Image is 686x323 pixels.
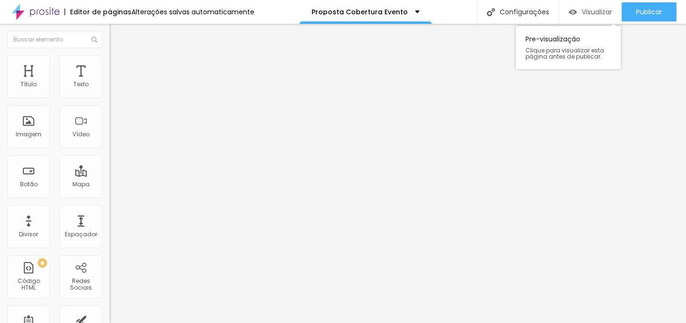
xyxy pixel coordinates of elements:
div: Redes Sociais [62,278,100,292]
div: Editor de páginas [64,9,131,15]
div: Texto [73,81,89,88]
span: Visualizar [582,8,612,16]
button: Visualizar [559,2,622,21]
input: Buscar elemento [7,31,102,48]
button: Publicar [622,2,676,21]
div: Alterações salvas automaticamente [131,9,254,15]
div: Código HTML [10,278,47,292]
span: Clique para visualizar esta página antes de publicar. [525,47,611,60]
img: view-1.svg [569,8,577,16]
span: Publicar [636,8,662,16]
img: Icone [91,37,97,42]
div: Imagem [16,131,41,138]
div: Espaçador [65,231,97,238]
div: Divisor [19,231,38,238]
div: Mapa [72,181,90,188]
div: Botão [20,181,38,188]
div: Título [20,81,37,88]
p: Proposta Cobertura Evento [312,9,408,15]
img: Icone [487,8,495,16]
div: Pre-visualização [516,26,621,69]
iframe: Editor [110,24,686,323]
div: Vídeo [72,131,90,138]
